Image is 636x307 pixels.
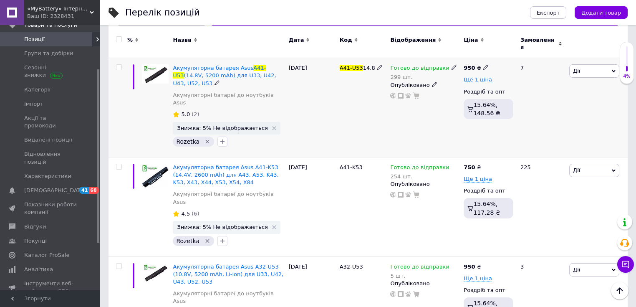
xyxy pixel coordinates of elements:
[24,201,77,216] span: Показники роботи компанії
[515,157,567,256] div: 225
[24,36,45,43] span: Позиції
[204,238,211,244] svg: Видалити мітку
[79,187,89,194] span: 41
[24,223,46,231] span: Відгуки
[464,65,475,71] b: 950
[464,263,481,271] div: ₴
[464,264,475,270] b: 950
[289,36,304,44] span: Дата
[24,86,50,94] span: Категорії
[464,88,513,96] div: Роздріб та опт
[464,164,481,171] div: ₴
[192,211,199,217] span: (6)
[177,224,268,230] span: Знижка: 5% Не відображається
[573,68,580,74] span: Дії
[390,65,449,74] span: Готово до відправки
[173,264,283,285] a: Акумуляторна батарея Asus A32-U53 (10.8V, 5200 mAh, Li-ion) для U33, U42, U43, U52, U53
[464,36,478,44] span: Ціна
[173,190,284,206] a: Акумуляторні батареї до ноутбуків Asus
[204,138,211,145] svg: Видалити мітку
[464,64,488,72] div: ₴
[173,91,284,107] a: Акумуляторні батареї до ноутбуків Asus
[24,266,53,273] span: Аналітика
[464,176,492,183] span: Ще 1 ціна
[24,173,71,180] span: Характеристики
[173,36,191,44] span: Назва
[573,266,580,273] span: Дії
[24,150,77,165] span: Відновлення позицій
[24,187,86,194] span: [DEMOGRAPHIC_DATA]
[173,72,276,86] span: (14.8V, 5200 mAh) для U33, U42, U43, U52, U53
[287,58,338,157] div: [DATE]
[177,125,268,131] span: Знижка: 5% Не відображається
[24,64,77,79] span: Сезонні знижки
[287,157,338,256] div: [DATE]
[611,282,628,299] button: Наверх
[24,100,43,108] span: Імпорт
[530,6,567,19] button: Експорт
[390,180,459,188] div: Опубліковано
[173,164,278,185] a: Акумуляторна батарея Asus A41-K53 (14.4V, 2600 mAh) для A43, A53, K43, K53, X43, X44, X53, X54, X84
[173,290,284,305] a: Акумуляторні батареї до ноутбуків Asus
[142,164,169,190] img: Аккумуляторная батарея Asus A41-K53 (14.4V, 2600 mAh) для A43, A53, K43, K53, X43, X44, X53, X54,...
[390,264,449,272] span: Готово до відправки
[181,211,190,217] span: 4.5
[473,101,500,117] span: 15.64%, 148.56 ₴
[125,8,200,17] div: Перелік позицій
[390,273,449,279] div: 5 шт.
[340,264,363,270] span: A32-U53
[340,36,352,44] span: Код
[473,200,500,216] span: 15.64%, 117.28 ₴
[515,58,567,157] div: 7
[390,164,449,173] span: Готово до відправки
[464,287,513,294] div: Роздріб та опт
[340,164,363,170] span: A41-K53
[181,111,190,117] span: 5.0
[127,36,133,44] span: %
[24,280,77,295] span: Інструменти веб-майстра та SEO
[575,6,628,19] button: Додати товар
[464,275,492,282] span: Ще 1 ціна
[581,10,621,16] span: Додати товар
[24,237,47,245] span: Покупці
[464,187,513,195] div: Роздріб та опт
[24,251,69,259] span: Каталог ProSale
[537,10,560,16] span: Експорт
[390,81,459,89] div: Опубліковано
[390,173,449,180] div: 254 шт.
[464,76,492,83] span: Ще 1 ціна
[390,74,457,80] div: 299 шт.
[27,13,100,20] div: Ваш ID: 2328431
[173,65,276,86] a: Акумуляторна батарея AsusA41-U53(14.8V, 5200 mAh) для U33, U42, U43, U52, U53
[192,111,199,117] span: (2)
[176,138,199,145] span: Rozetka
[617,256,634,273] button: Чат з покупцем
[24,50,73,57] span: Групи та добірки
[520,36,556,51] span: Замовлення
[573,167,580,173] span: Дії
[142,263,169,282] img: Акумуляторна батарея Asus A32-U53 (10.8V, 5200 mAh, Li-ion) для U33, U42, U43, U52, U53
[142,64,169,84] img: Акумуляторна батарея Asus A41-U53 (14.8V, 5200 mAh) для U33, U42, U43, U52, U53
[390,280,459,287] div: Опубліковано
[24,114,77,129] span: Акції та промокоди
[24,136,72,144] span: Видалені позиції
[363,65,375,71] span: 14.8
[173,65,253,71] span: Акумуляторна батарея Asus
[176,238,199,244] span: Rozetka
[464,164,475,170] b: 750
[89,187,98,194] span: 68
[340,65,363,71] span: A41-U53
[620,74,633,79] div: 4%
[27,5,90,13] span: «MyBattery» Інтернет-магазин
[390,36,436,44] span: Відображення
